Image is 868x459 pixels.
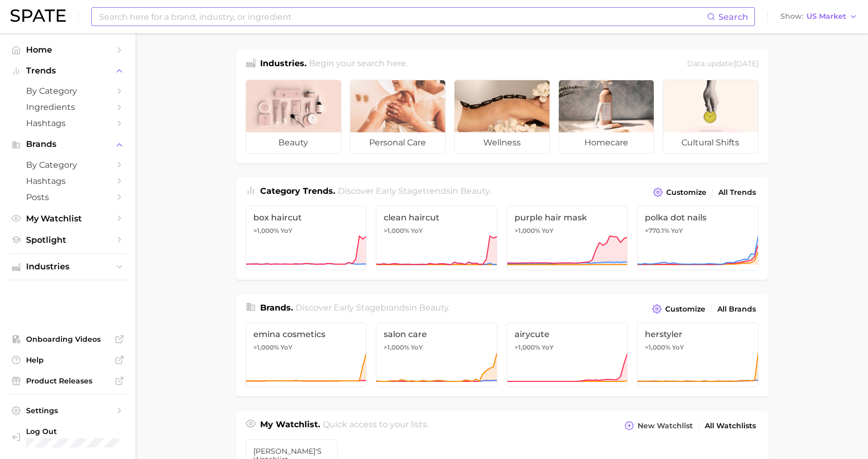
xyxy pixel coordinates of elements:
h1: My Watchlist. [260,418,320,433]
h2: Quick access to your lists. [323,418,429,433]
span: +770.1% [645,227,669,234]
a: cultural shifts [663,80,759,154]
span: Hashtags [26,176,109,186]
a: homecare [558,80,654,154]
span: beauty [419,303,448,313]
span: YoY [411,343,423,352]
button: New Watchlist [622,418,695,433]
a: airycute>1,000% YoY [507,322,628,387]
span: >1,000% [253,227,279,234]
button: Brands [8,137,127,152]
span: >1,000% [645,343,670,351]
div: Data update: [DATE] [687,57,759,71]
span: herstyler [645,329,751,339]
a: Product Releases [8,373,127,389]
a: Onboarding Videos [8,331,127,347]
span: polka dot nails [645,213,751,222]
span: Ingredients [26,102,109,112]
a: All Trends [716,185,759,200]
span: All Watchlists [705,421,756,430]
a: beauty [246,80,341,154]
span: Onboarding Videos [26,334,109,344]
button: Customize [650,302,707,316]
span: airycute [515,329,620,339]
span: emina cosmetics [253,329,359,339]
a: by Category [8,83,127,99]
span: Discover Early Stage brands in . [296,303,450,313]
span: YoY [542,227,554,235]
span: beauty [460,186,490,196]
span: Trends [26,66,109,76]
span: Log Out [26,427,145,436]
span: Customize [665,305,705,314]
span: purple hair mask [515,213,620,222]
h1: Industries. [260,57,307,71]
span: My Watchlist [26,214,109,224]
span: Show [780,14,803,19]
span: homecare [559,132,654,153]
a: by Category [8,157,127,173]
a: Help [8,352,127,368]
a: Hashtags [8,115,127,131]
a: My Watchlist [8,210,127,227]
a: All Watchlists [702,419,759,433]
span: >1,000% [515,227,540,234]
span: YoY [411,227,423,235]
h2: Begin your search here. [309,57,408,71]
span: Brands . [260,303,293,313]
a: Home [8,42,127,58]
span: YoY [280,227,292,235]
a: All Brands [715,302,759,316]
span: beauty [246,132,341,153]
input: Search here for a brand, industry, or ingredient [98,8,707,26]
a: Settings [8,403,127,418]
span: Spotlight [26,235,109,245]
span: salon care [384,329,490,339]
span: >1,000% [515,343,540,351]
span: All Brands [717,305,756,314]
span: YoY [672,343,684,352]
span: wellness [455,132,549,153]
span: Settings [26,406,109,415]
span: cultural shifts [663,132,758,153]
a: box haircut>1,000% YoY [246,206,367,270]
span: Industries [26,262,109,271]
a: clean haircut>1,000% YoY [376,206,497,270]
button: Trends [8,63,127,79]
span: by Category [26,86,109,96]
span: Help [26,355,109,365]
a: emina cosmetics>1,000% YoY [246,322,367,387]
span: US Market [806,14,846,19]
span: Search [718,12,748,22]
button: Customize [651,185,708,200]
span: by Category [26,160,109,170]
span: Discover Early Stage trends in . [338,186,491,196]
span: New Watchlist [638,421,693,430]
span: personal care [350,132,445,153]
a: Posts [8,189,127,205]
span: Brands [26,140,109,149]
a: herstyler>1,000% YoY [637,322,759,387]
a: purple hair mask>1,000% YoY [507,206,628,270]
span: >1,000% [253,343,279,351]
img: SPATE [10,9,66,22]
span: YoY [280,343,292,352]
button: ShowUS Market [778,10,860,23]
span: Category Trends . [260,186,335,196]
span: clean haircut [384,213,490,222]
span: YoY [542,343,554,352]
a: Ingredients [8,99,127,115]
span: Hashtags [26,118,109,128]
span: >1,000% [384,227,409,234]
a: Spotlight [8,232,127,248]
a: personal care [350,80,446,154]
button: Industries [8,259,127,275]
span: All Trends [718,188,756,197]
a: wellness [454,80,550,154]
span: Product Releases [26,376,109,386]
a: salon care>1,000% YoY [376,322,497,387]
a: Log out. Currently logged in with e-mail katrinab@benefitcosmetics.com. [8,424,127,451]
span: Customize [666,188,706,197]
span: >1,000% [384,343,409,351]
a: polka dot nails+770.1% YoY [637,206,759,270]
